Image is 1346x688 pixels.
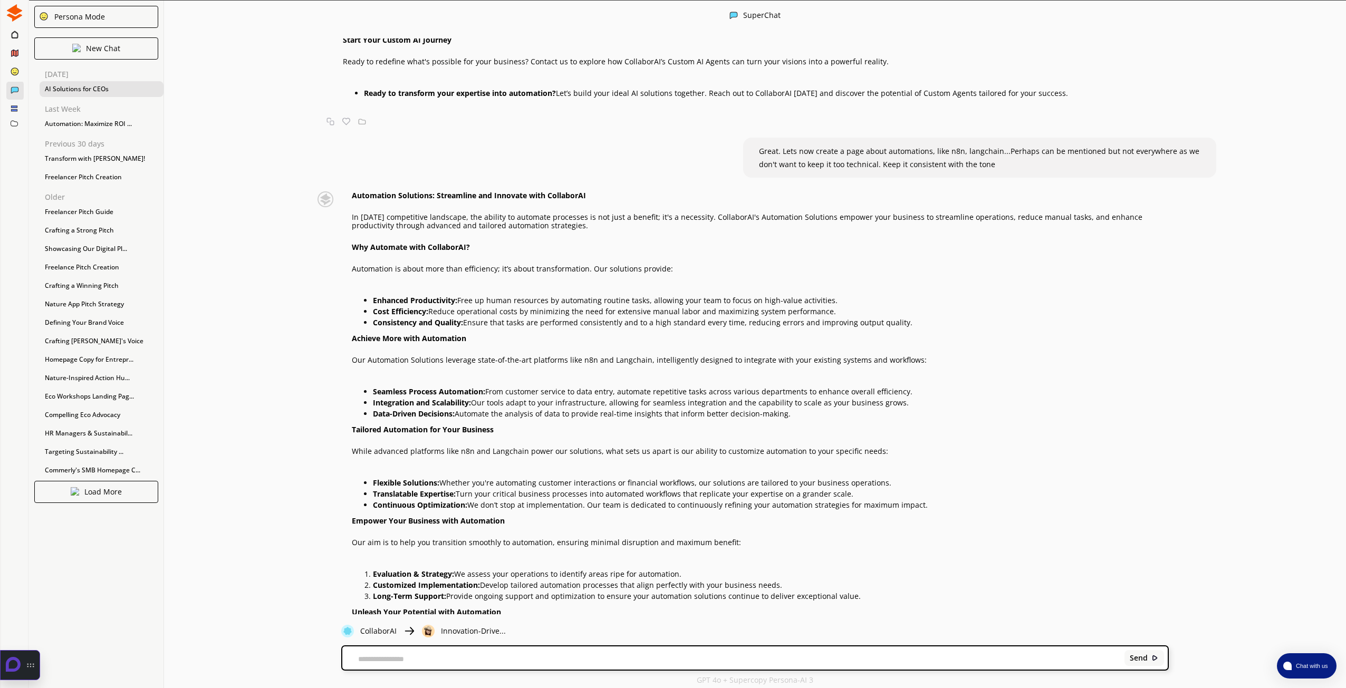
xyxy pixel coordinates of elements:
p: Previous 30 days [45,140,164,148]
img: Copy [326,118,334,125]
strong: Cost Efficiency: [373,306,428,316]
strong: Flexible Solutions: [373,478,439,488]
p: Last Week [45,105,164,113]
div: Nature App Pitch Strategy [40,296,164,312]
p: Our aim is to help you transition smoothly to automation, ensuring minimal disruption and maximum... [352,538,1169,547]
img: Close [403,625,416,637]
strong: Empower Your Business with Automation [352,516,505,526]
strong: Long-Term Support: [373,591,446,601]
div: Homepage Copy for Entrepr... [40,352,164,367]
strong: Translatable Expertise: [373,489,456,499]
div: Showcasing Our Digital Pl... [40,241,164,257]
p: We assess your operations to identify areas ripe for automation. [373,570,1169,578]
strong: Why Automate with CollaborAI? [352,242,470,252]
strong: Ready to transform your expertise into automation? [364,88,556,98]
strong: Achieve More with Automation [352,333,466,343]
p: From customer service to data entry, automate repetitive tasks across various departments to enha... [373,387,1169,396]
p: Ensure that tasks are performed consistently and to a high standard every time, reducing errors a... [373,318,1169,327]
p: We don’t stop at implementation. Our team is dedicated to continuously refining your automation s... [373,501,1169,509]
img: Close [1151,654,1159,662]
div: Crafting a Strong Pitch [40,222,164,238]
p: Ready to redefine what's possible for your business? Contact us to explore how CollaborAI’s Custo... [343,57,1168,66]
span: Chat with us [1292,662,1330,670]
strong: Unleash Your Potential with Automation [352,607,501,617]
div: Crafting [PERSON_NAME]'s Voice [40,333,164,349]
span: Great. Lets now create a page about automations, like n8n, langchain...Perhaps can be mentioned b... [759,146,1199,169]
img: Close [341,625,354,637]
p: While advanced platforms like n8n and Langchain power our solutions, what sets us apart is our ab... [352,447,1169,456]
p: Load More [84,488,122,496]
strong: Enhanced Productivity: [373,295,457,305]
p: CollaborAI [360,627,397,635]
p: Our Automation Solutions leverage state-of-the-art platforms like n8n and Langchain, intelligentl... [352,356,1169,364]
p: Develop tailored automation processes that align perfectly with your business needs. [373,581,1169,589]
div: HR Managers & Sustainabil... [40,425,164,441]
strong: Data-Driven Decisions: [373,409,455,419]
strong: Integration and Scalability: [373,398,471,408]
div: AI Solutions for CEOs [40,81,164,97]
div: Nature-Inspired Action Hu... [40,370,164,386]
div: Crafting a Winning Pitch [40,278,164,294]
p: Reduce operational costs by minimizing the need for extensive manual labor and maximizing system ... [373,307,1169,316]
strong: Consistency and Quality: [373,317,463,327]
div: Eco Workshops Landing Pag... [40,389,164,404]
strong: Start Your Custom AI Journey [343,35,451,45]
div: Freelance Pitch Creation [40,259,164,275]
b: Send [1130,654,1148,662]
img: Save [358,118,366,125]
img: Close [729,11,738,20]
strong: Seamless Process Automation: [373,386,485,396]
div: Automation: Maximize ROI ... [40,116,164,132]
img: Close [39,12,49,21]
div: SuperChat [743,11,781,21]
div: Defining Your Brand Voice [40,315,164,331]
p: Innovation-Drive... [441,627,506,635]
div: Persona Mode [51,13,105,21]
p: Free up human resources by automating routine tasks, allowing your team to focus on high-value ac... [373,296,1169,305]
strong: Automation Solutions: Streamline and Innovate with CollaborAI [352,190,586,200]
p: Older [45,193,164,201]
div: Freelancer Pitch Guide [40,204,164,220]
p: [DATE] [45,70,164,79]
img: Close [72,44,81,52]
p: Automate the analysis of data to provide real-time insights that inform better decision-making. [373,410,1169,418]
img: Close [305,191,347,207]
p: In [DATE] competitive landscape, the ability to automate processes is not just a benefit; it's a ... [352,213,1169,230]
img: Close [6,4,23,22]
div: Freelancer Pitch Creation [40,169,164,185]
p: Our tools adapt to your infrastructure, allowing for seamless integration and the capability to s... [373,399,1169,407]
p: Turn your critical business processes into automated workflows that replicate your expertise on a... [373,490,1169,498]
strong: Customized Implementation: [373,580,480,590]
p: GPT 4o + Supercopy Persona-AI 3 [697,676,813,684]
p: Whether you're automating customer interactions or financial workflows, our solutions are tailore... [373,479,1169,487]
img: Close [422,625,435,637]
div: Commerly's SMB Homepage C... [40,462,164,478]
strong: Tailored Automation for Your Business [352,424,494,434]
div: Targeting Sustainability ... [40,444,164,460]
div: Compelling Eco Advocacy [40,407,164,423]
img: Favorite [342,118,350,125]
strong: Evaluation & Strategy: [373,569,454,579]
p: Automation is about more than efficiency; it’s about transformation. Our solutions provide: [352,265,1169,273]
li: Let’s build your ideal AI solutions together. Reach out to CollaborAI [DATE] and discover the pot... [364,86,1168,100]
strong: Continuous Optimization: [373,500,467,510]
div: Transform with [PERSON_NAME]! [40,151,164,167]
img: Close [71,487,79,496]
p: Provide ongoing support and optimization to ensure your automation solutions continue to deliver ... [373,592,1169,600]
p: New Chat [86,44,120,53]
button: atlas-launcher [1277,653,1337,679]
